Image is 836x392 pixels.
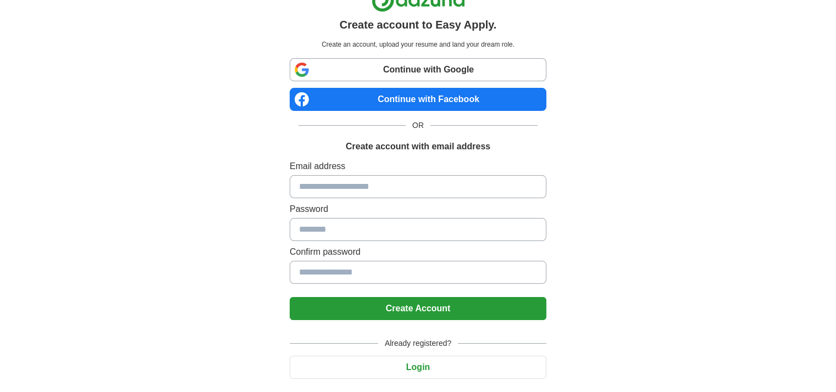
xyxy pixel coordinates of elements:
[290,245,546,259] label: Confirm password
[290,297,546,320] button: Create Account
[290,160,546,173] label: Email address
[292,40,544,49] p: Create an account, upload your resume and land your dream role.
[406,120,430,131] span: OR
[290,58,546,81] a: Continue with Google
[290,203,546,216] label: Password
[290,88,546,111] a: Continue with Facebook
[290,356,546,379] button: Login
[346,140,490,153] h1: Create account with email address
[290,362,546,372] a: Login
[340,16,497,33] h1: Create account to Easy Apply.
[378,338,458,349] span: Already registered?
